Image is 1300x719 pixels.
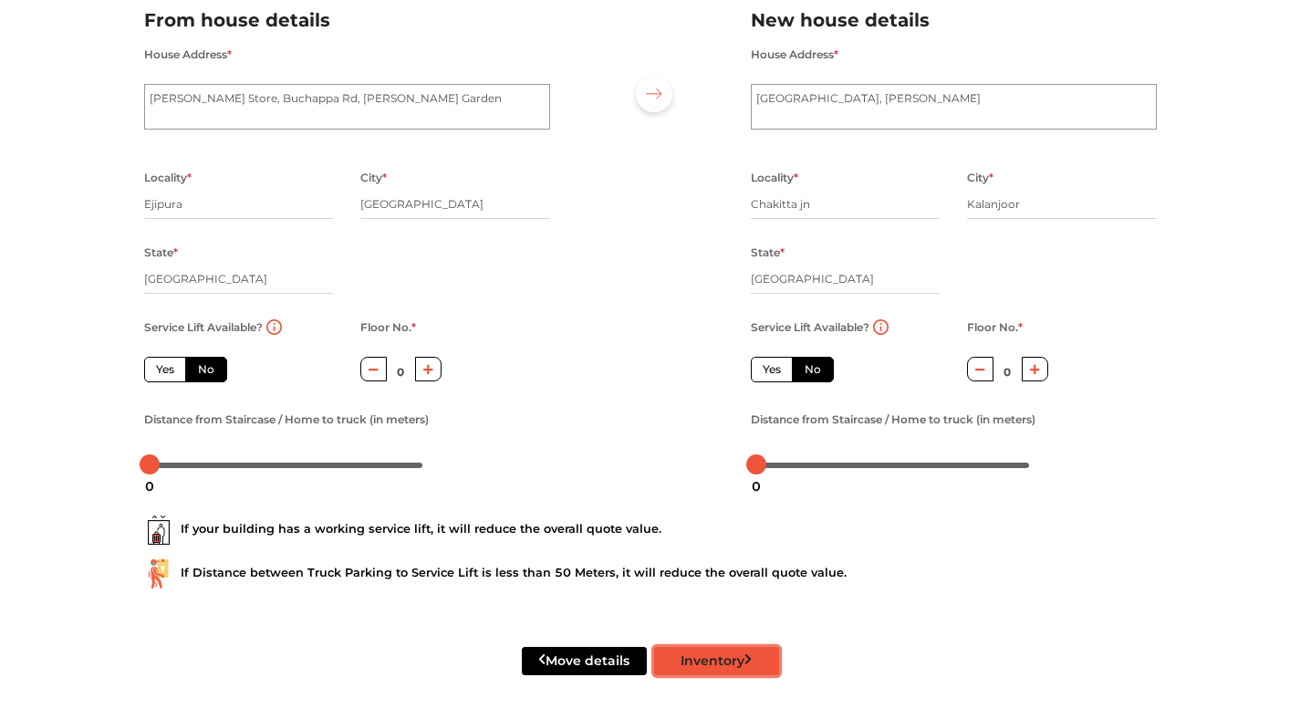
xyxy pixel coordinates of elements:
[751,5,1157,36] h2: New house details
[144,516,173,545] img: ...
[144,559,1157,589] div: If Distance between Truck Parking to Service Lift is less than 50 Meters, it will reduce the over...
[144,516,1157,545] div: If your building has a working service lift, it will reduce the overall quote value.
[144,357,186,382] label: Yes
[522,647,647,675] button: Move details
[792,357,834,382] label: No
[360,166,387,190] label: City
[144,166,192,190] label: Locality
[144,43,232,67] label: House Address
[144,559,173,589] img: ...
[751,408,1035,432] label: Distance from Staircase / Home to truck (in meters)
[360,316,416,339] label: Floor No.
[144,84,550,130] textarea: [PERSON_NAME] Store, Buchappa Rd, [PERSON_NAME] Garden
[751,166,798,190] label: Locality
[744,471,768,502] div: 0
[751,357,793,382] label: Yes
[144,5,550,36] h2: From house details
[967,316,1023,339] label: Floor No.
[138,471,161,502] div: 0
[144,408,429,432] label: Distance from Staircase / Home to truck (in meters)
[144,241,178,265] label: State
[185,357,227,382] label: No
[751,316,869,339] label: Service Lift Available?
[751,241,785,265] label: State
[654,647,779,675] button: Inventory
[967,166,993,190] label: City
[144,316,263,339] label: Service Lift Available?
[751,84,1157,130] textarea: [GEOGRAPHIC_DATA], [PERSON_NAME]
[751,43,838,67] label: House Address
